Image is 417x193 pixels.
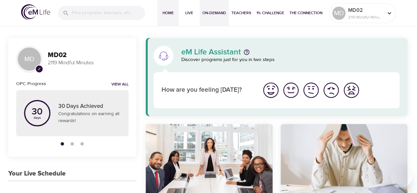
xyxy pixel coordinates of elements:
[342,81,360,99] img: worst
[181,10,197,16] span: Live
[181,48,241,56] p: eM Life Assistant
[32,116,43,119] p: days
[48,59,129,67] p: 2119 Mindful Minutes
[302,81,320,99] img: ok
[332,7,345,20] div: MD
[262,81,280,99] img: great
[111,82,129,87] a: View all notifications
[301,80,321,100] button: I'm feeling ok
[256,10,284,16] span: 1% Challenge
[58,111,121,124] p: Congratulations on earning all rewards!
[202,10,226,16] span: On-Demand
[16,80,46,87] h6: OPC Progress
[261,80,281,100] button: I'm feeling great
[21,4,50,20] img: logo
[162,85,253,95] p: How are you feeling [DATE]?
[231,10,251,16] span: Teachers
[58,102,121,111] p: 30 Days Achieved
[281,80,301,100] button: I'm feeling good
[72,6,145,20] input: Find programs, teachers, etc...
[322,81,340,99] img: bad
[16,46,43,72] div: MD
[158,50,169,61] img: eM Life Assistant
[181,56,400,64] p: Discover programs just for you in two steps
[160,10,176,16] span: Home
[8,170,66,177] h3: Your Live Schedule
[348,14,383,20] p: 2119 Mindful Minutes
[321,80,341,100] button: I'm feeling bad
[348,6,383,14] p: MD02
[282,81,300,99] img: good
[289,10,322,16] span: The Connection
[32,107,43,116] p: 30
[391,167,412,188] iframe: Button to launch messaging window
[341,80,361,100] button: I'm feeling worst
[48,51,129,59] h3: MD02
